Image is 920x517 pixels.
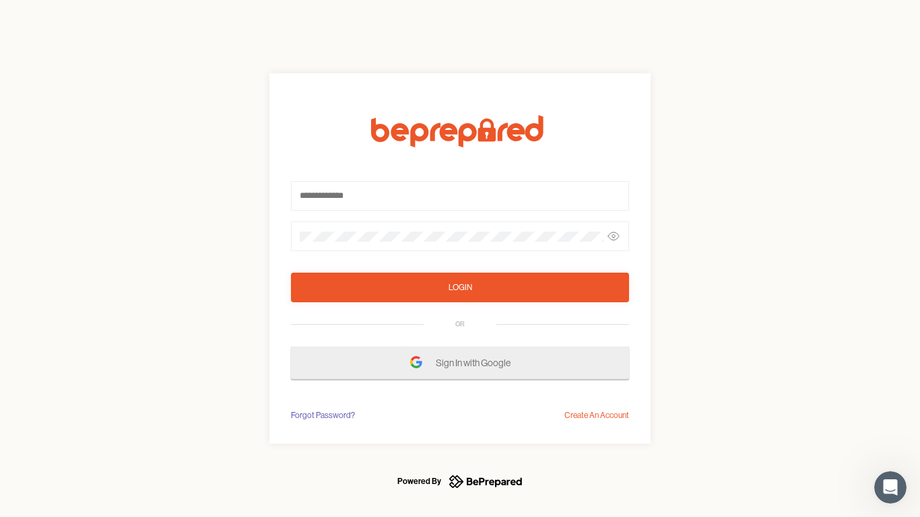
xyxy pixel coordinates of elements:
iframe: Intercom live chat [874,471,907,504]
div: Create An Account [564,409,629,422]
div: Login [449,281,472,294]
span: Sign In with Google [436,351,517,375]
button: Login [291,273,629,302]
button: Sign In with Google [291,347,629,379]
div: OR [455,319,465,330]
div: Forgot Password? [291,409,355,422]
div: Powered By [397,473,441,489]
